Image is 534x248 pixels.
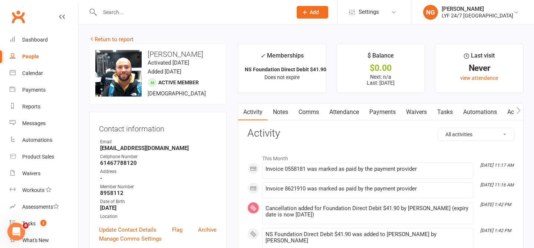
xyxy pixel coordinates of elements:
[100,160,217,166] strong: 61467788120
[99,122,217,133] h3: Contact information
[95,50,142,97] img: image1753939873.png
[7,223,25,241] iframe: Intercom live chat
[247,151,514,163] li: This Month
[148,59,189,66] time: Activated [DATE]
[148,68,181,75] time: Added [DATE]
[245,66,326,72] strong: NS Foundation Direct Debit $41.90
[310,9,319,15] span: Add
[10,32,78,48] a: Dashboard
[23,223,29,229] span: 4
[198,225,217,234] a: Archive
[172,225,182,234] a: Flag
[10,149,78,165] a: Product Sales
[40,220,46,226] span: 2
[98,7,287,17] input: Search...
[238,104,268,121] a: Activity
[22,187,44,193] div: Workouts
[10,98,78,115] a: Reports
[100,183,217,190] div: Member Number
[343,74,418,86] p: Next: n/a Last: [DATE]
[22,154,54,160] div: Product Sales
[264,74,300,80] span: Does not expire
[297,6,328,19] button: Add
[260,52,265,59] i: ✓
[22,237,49,243] div: What's New
[359,4,379,20] span: Settings
[432,104,458,121] a: Tasks
[100,213,217,220] div: Location
[22,221,36,226] div: Tasks
[480,228,511,233] i: [DATE] 1:42 PM
[442,64,517,72] div: Never
[22,137,52,143] div: Automations
[10,199,78,215] a: Assessments
[343,64,418,72] div: $0.00
[364,104,401,121] a: Payments
[464,51,495,64] div: Last visit
[99,225,156,234] a: Update Contact Details
[266,186,470,192] div: Invoice 8621910 was marked as paid by the payment provider
[100,205,217,211] strong: [DATE]
[480,202,511,207] i: [DATE] 1:42 PM
[22,204,59,210] div: Assessments
[10,182,78,199] a: Workouts
[10,65,78,82] a: Calendar
[22,87,46,93] div: Payments
[10,215,78,232] a: Tasks 2
[100,168,217,175] div: Address
[266,231,470,244] div: NS Foundation Direct Debit $41.90 was added to [PERSON_NAME] by [PERSON_NAME]
[260,51,304,65] div: Memberships
[89,36,133,43] a: Return to report
[100,175,217,182] strong: -
[266,205,470,218] div: Cancellation added for Foundation Direct Debit $41.90 by [PERSON_NAME] (expiry date is now [DATE])
[458,104,502,121] a: Automations
[95,50,220,58] h3: [PERSON_NAME]
[100,145,217,151] strong: [EMAIL_ADDRESS][DOMAIN_NAME]
[10,165,78,182] a: Waivers
[22,53,39,59] div: People
[10,115,78,132] a: Messages
[99,234,162,243] a: Manage Comms Settings
[148,90,206,97] span: [DEMOGRAPHIC_DATA]
[423,5,438,20] div: NG
[10,48,78,65] a: People
[442,6,513,12] div: [PERSON_NAME]
[22,120,46,126] div: Messages
[158,79,199,85] span: Active member
[268,104,293,121] a: Notes
[10,132,78,149] a: Automations
[401,104,432,121] a: Waivers
[367,51,394,64] div: $ Balance
[22,37,48,43] div: Dashboard
[480,163,514,168] i: [DATE] 11:17 AM
[22,170,40,176] div: Waivers
[100,153,217,160] div: Cellphone Number
[9,7,27,26] a: Clubworx
[10,82,78,98] a: Payments
[100,198,217,205] div: Date of Birth
[22,104,40,110] div: Reports
[442,12,513,19] div: LYF 24/7 [GEOGRAPHIC_DATA]
[266,166,470,172] div: Invoice 0558181 was marked as paid by the payment provider
[100,190,217,196] strong: 8958112
[22,70,43,76] div: Calendar
[460,75,498,81] a: view attendance
[100,138,217,146] div: Email
[293,104,324,121] a: Comms
[480,182,514,187] i: [DATE] 11:16 AM
[324,104,364,121] a: Attendance
[247,128,514,139] h3: Activity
